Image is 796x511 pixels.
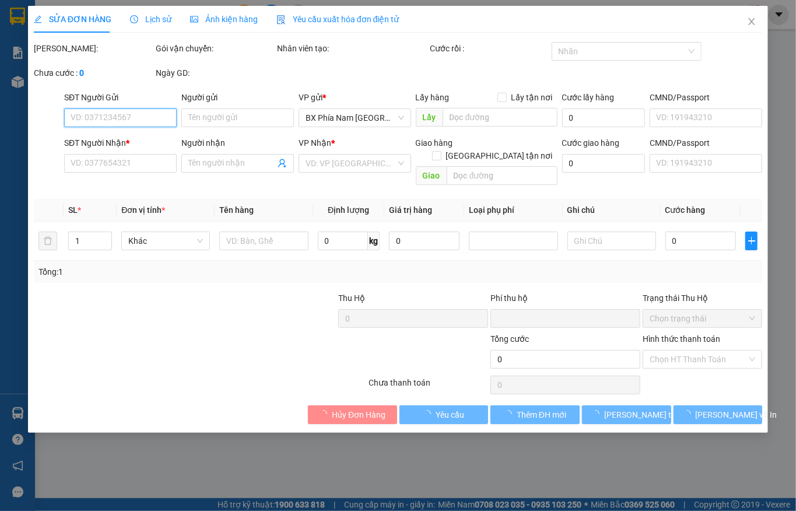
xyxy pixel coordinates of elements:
span: plus [746,236,757,246]
span: Tên hàng [219,205,254,215]
span: Khác [128,232,203,250]
div: Chưa thanh toán [367,376,489,397]
button: Yêu cầu [399,405,489,424]
div: CMND/Passport [650,136,762,149]
span: Chọn trạng thái [650,310,755,327]
th: Loại phụ phí [464,199,562,222]
span: Yêu cầu [436,408,464,421]
span: loading [591,410,604,418]
span: Cước hàng [665,205,706,215]
div: Người nhận [181,136,294,149]
span: [PERSON_NAME] thay đổi [604,408,697,421]
img: icon [276,15,286,24]
div: VP gửi [299,91,411,104]
span: SL [68,205,78,215]
button: Close [735,6,768,38]
div: Tổng: 1 [38,265,308,278]
span: Lịch sử [130,15,171,24]
input: Dọc đường [443,108,557,127]
span: Lấy tận nơi [507,91,557,104]
span: Thêm ĐH mới [517,408,566,421]
div: Chưa cước : [34,66,153,79]
span: [PERSON_NAME] và In [696,408,777,421]
b: 0 [79,68,84,78]
span: Định lượng [328,205,369,215]
span: Giao [416,166,447,185]
button: delete [38,232,57,250]
div: Nhân viên tạo: [278,42,427,55]
span: Lấy [416,108,443,127]
th: Ghi chú [563,199,661,222]
span: loading [319,410,332,418]
label: Cước giao hàng [562,138,620,148]
span: Yêu cầu xuất hóa đơn điện tử [276,15,399,24]
button: [PERSON_NAME] và In [674,405,763,424]
button: [PERSON_NAME] thay đổi [582,405,671,424]
div: Trạng thái Thu Hộ [643,292,762,304]
span: Giao hàng [416,138,453,148]
span: SỬA ĐƠN HÀNG [34,15,111,24]
input: Ghi Chú [567,232,656,250]
span: BX Phía Nam Nha Trang [306,109,404,127]
span: loading [423,410,436,418]
span: Tổng cước [490,334,529,344]
input: VD: Bàn, Ghế [219,232,308,250]
div: CMND/Passport [650,91,762,104]
input: Dọc đường [447,166,557,185]
label: Hình thức thanh toán [643,334,720,344]
span: [GEOGRAPHIC_DATA] tận nơi [441,149,557,162]
button: Thêm ĐH mới [490,405,580,424]
input: Cước lấy hàng [562,108,646,127]
input: Cước giao hàng [562,154,646,173]
div: SĐT Người Gửi [64,91,177,104]
span: Thu Hộ [338,293,365,303]
span: Đơn vị tính [121,205,165,215]
span: Giá trị hàng [389,205,432,215]
div: Ngày GD: [156,66,275,79]
span: loading [683,410,696,418]
span: loading [504,410,517,418]
span: user-add [278,159,287,168]
div: Người gửi [181,91,294,104]
div: [PERSON_NAME]: [34,42,153,55]
span: Lấy hàng [416,93,450,102]
span: clock-circle [130,15,138,23]
label: Cước lấy hàng [562,93,615,102]
span: kg [368,232,380,250]
div: Gói vận chuyển: [156,42,275,55]
span: Ảnh kiện hàng [190,15,258,24]
span: VP Nhận [299,138,331,148]
span: close [747,17,756,26]
span: edit [34,15,42,23]
div: Cước rồi : [430,42,549,55]
span: picture [190,15,198,23]
button: plus [745,232,758,250]
div: Phí thu hộ [490,292,640,309]
button: Hủy Đơn Hàng [308,405,397,424]
div: SĐT Người Nhận [64,136,177,149]
span: Hủy Đơn Hàng [332,408,385,421]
